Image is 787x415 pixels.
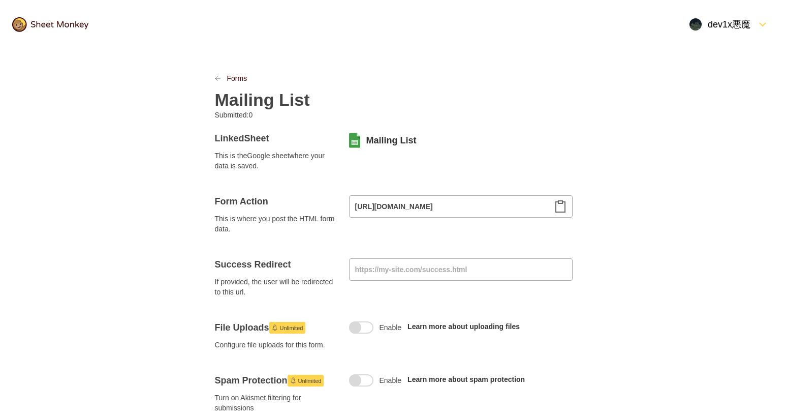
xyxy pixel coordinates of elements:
[215,90,310,110] h2: Mailing List
[689,18,750,31] div: dev1x悪魔
[215,393,337,413] span: Turn on Akismet filtering for submissions
[215,374,337,387] h4: Spam Protection
[215,340,337,350] span: Configure file uploads for this form.
[554,200,566,213] svg: Clipboard
[215,277,337,297] span: If provided, the user will be redirected to this url.
[380,322,402,333] span: Enable
[215,110,386,120] p: Submitted: 0
[298,375,322,387] span: Unlimited
[757,18,769,31] svg: FormDown
[215,151,337,171] span: This is the Google sheet where your data is saved.
[272,324,278,331] svg: Launch
[12,17,88,32] img: logo@2x.png
[215,321,337,334] h4: File Uploads
[215,132,337,144] h4: Linked Sheet
[227,73,247,83] a: Forms
[349,258,573,281] input: https://my-site.com/success.html
[280,322,303,334] span: Unlimited
[407,322,520,331] a: Learn more about uploading files
[380,375,402,386] span: Enable
[683,12,775,37] button: Open Menu
[366,134,417,146] a: Mailing List
[407,375,525,383] a: Learn more about spam protection
[215,258,337,271] h4: Success Redirect
[215,214,337,234] span: This is where you post the HTML form data.
[290,377,296,383] svg: Launch
[215,195,337,207] h4: Form Action
[215,75,221,81] svg: LinkPrevious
